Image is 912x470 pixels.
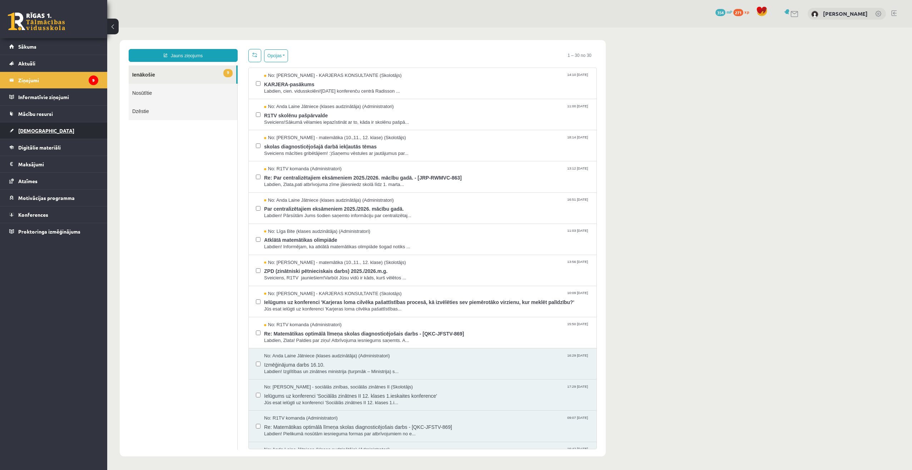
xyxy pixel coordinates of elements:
[18,89,98,105] legend: Informatīvie ziņojumi
[459,325,482,331] span: 16:29 [DATE]
[459,107,482,112] span: 18:14 [DATE]
[157,45,482,67] a: No: [PERSON_NAME] - KARJERAS KONSULTANTE (Skolotājs) 14:10 [DATE] KARJERA-pasākums Labdien, cien....
[459,263,482,268] span: 10:09 [DATE]
[9,190,98,206] a: Motivācijas programma
[157,269,482,278] span: Ielūgums uz konferenci 'Karjeras loma cilvēka pašattīstības procesā, kā izvēlēties sev piemērotāk...
[157,154,482,161] span: Labdien, Zlata,pati atbrīvojuma zīme jāiesniedz skolā līdz 1. marta...
[459,138,482,143] span: 13:12 [DATE]
[157,356,306,363] span: No: [PERSON_NAME] - sociālās zinības, sociālās zinātnes II (Skolotājs)
[157,76,287,83] span: No: Anda Laine Jātniece (klases audzinātāja) (Administratori)
[157,294,482,316] a: No: R1TV komanda (Administratori) 15:50 [DATE] Re: Matemātikas optimālā līmeņa skolas diagnosticē...
[9,72,98,88] a: Ziņojumi9
[9,156,98,172] a: Maksājumi
[157,123,482,129] span: Sveiciens mācīties gribētājiem! :)Saņemu vēstules ar jautājumus par...
[9,206,98,223] a: Konferences
[89,75,98,85] i: 9
[18,111,53,117] span: Mācību resursi
[21,56,130,74] a: Nosūtītie
[157,332,482,341] span: Izmēģinājuma darbs 16.10.
[9,139,98,156] a: Digitālie materiāli
[157,114,482,123] span: skolas diagnosticējošajā darbā iekļautās tēmas
[9,173,98,189] a: Atzīmes
[157,419,283,426] span: No: Anda Laine Jātniece (klases audzinātāja) (Administratori)
[157,170,482,192] a: No: Anda Laine Jātniece (klases audzinātāja) (Administratori) 16:51 [DATE] Par centralizētajiem e...
[157,170,287,176] span: No: Anda Laine Jātniece (klases audzinātāja) (Administratori)
[157,201,482,223] a: No: Līga Bite (klases audzinātāja) (Administratori) 11:03 [DATE] Atklātā matemātikas olimpiāde La...
[157,207,482,216] span: Atklātā matemātikas olimpiāde
[157,301,482,310] span: Re: Matemātikas optimālā līmeņa skolas diagnosticējošais darbs - [QKC-JFSTV-869]
[823,10,868,17] a: [PERSON_NAME]
[18,195,75,201] span: Motivācijas programma
[8,13,65,30] a: Rīgas 1. Tālmācības vidusskola
[157,363,482,372] span: Ielūgums uz konferenci 'Sociālās zinātnes II 12. klases 1.ieskaites konference'
[157,310,482,317] span: Labdien, Zlata! Paldies par ziņu! Atbrīvojuma iesniegums saņemts. A...
[459,45,482,50] span: 14:10 [DATE]
[157,278,482,285] span: Jūs esat ielūgti uz konferenci 'Karjeras loma cilvēka pašattīstības...
[157,387,231,394] span: No: R1TV komanda (Administratori)
[157,216,482,223] span: Labdien! Informējam, ka atklātā matemātikas olimpiāde šogad notiks ...
[18,228,80,235] span: Proktoringa izmēģinājums
[9,89,98,105] a: Informatīvie ziņojumi
[157,263,482,285] a: No: [PERSON_NAME] - KARJERAS KONSULTANTE (Skolotājs) 10:09 [DATE] Ielūgums uz konferenci 'Karjera...
[18,72,98,88] legend: Ziņojumi
[9,223,98,240] a: Proktoringa izmēģinājums
[157,60,482,67] span: Labdien, cien. vidusskolēni![DATE] konferenču centrā Radisson ...
[157,372,482,379] span: Jūs esat ielūgti uz konferenci 'Sociālās zinātnes II 12. klases 1.i...
[733,9,743,16] span: 271
[157,201,263,207] span: No: Līga Bite (klases audzinātāja) (Administratori)
[157,325,283,332] span: No: Anda Laine Jātniece (klases audzinātāja) (Administratori)
[157,356,482,378] a: No: [PERSON_NAME] - sociālās zinības, sociālās zinātnes II (Skolotājs) 17:29 [DATE] Ielūgums uz k...
[157,176,482,185] span: Par centralizētajiem eksāmeniem 2025./2026. mācību gadā.
[157,325,482,347] a: No: Anda Laine Jātniece (klases audzinātāja) (Administratori) 16:29 [DATE] Izmēģinājuma darbs 16....
[18,43,36,50] span: Sākums
[727,9,732,15] span: mP
[459,201,482,206] span: 11:03 [DATE]
[9,106,98,122] a: Mācību resursi
[459,419,482,424] span: 16:42 [DATE]
[157,107,482,129] a: No: [PERSON_NAME] - matemātika (10.,11., 12. klase) (Skolotājs) 18:14 [DATE] skolas diagnosticējo...
[157,145,482,154] span: Re: Par centralizētajiem eksāmeniem 2025./2026. mācību gadā. - [JRP-RWMVC-863]
[157,45,294,52] span: No: [PERSON_NAME] - KARJERAS KONSULTANTE (Skolotājs)
[18,60,35,67] span: Aktuāli
[9,38,98,55] a: Sākums
[9,122,98,139] a: [DEMOGRAPHIC_DATA]
[157,403,482,410] span: Labdien! Pielikumā nosūtām iesnieguma formas par atbrīvojumiem no e...
[157,22,181,35] button: Opcijas
[811,11,818,18] img: Zlata Stankeviča
[744,9,749,15] span: xp
[157,76,482,98] a: No: Anda Laine Jātniece (klases audzinātāja) (Administratori) 11:00 [DATE] R1TV skolēnu pašpārval...
[157,247,482,254] span: Sveiciens, R1TV jauniešiem!Varbūt Jūsu vidū ir kāds, kurš vēlētos ...
[157,387,482,410] a: No: R1TV komanda (Administratori) 09:07 [DATE] Re: Matemātikas optimālā līmeņa skolas diagnosticē...
[157,294,234,301] span: No: R1TV komanda (Administratori)
[157,341,482,348] span: Labdien! Izglītības un zinātnes ministrija (turpmāk – Ministrija) s...
[455,21,490,34] span: 1 – 30 no 30
[459,294,482,299] span: 15:50 [DATE]
[157,138,482,160] a: No: R1TV komanda (Administratori) 13:12 [DATE] Re: Par centralizētajiem eksāmeniem 2025./2026. mā...
[733,9,753,15] a: 271 xp
[715,9,732,15] a: 354 mP
[21,74,130,93] a: Dzēstie
[459,232,482,237] span: 13:56 [DATE]
[21,38,129,56] a: 9Ienākošie
[157,419,482,441] a: No: Anda Laine Jātniece (klases audzinātāja) (Administratori) 16:42 [DATE]
[157,83,482,92] span: R1TV skolēnu pašpārvalde
[157,107,299,114] span: No: [PERSON_NAME] - matemātika (10.,11., 12. klase) (Skolotājs)
[18,144,61,151] span: Digitālie materiāli
[157,394,482,403] span: Re: Matemātikas optimālā līmeņa skolas diagnosticējošais darbs - [QKC-JFSTV-869]
[18,211,48,218] span: Konferences
[715,9,725,16] span: 354
[157,263,294,270] span: No: [PERSON_NAME] - KARJERAS KONSULTANTE (Skolotājs)
[459,356,482,362] span: 17:29 [DATE]
[157,185,482,192] span: Labdien! Pārsūtām Jums šodien saņemto informāciju par centralizētaj...
[157,52,482,60] span: KARJERA-pasākums
[157,232,299,239] span: No: [PERSON_NAME] - matemātika (10.,11., 12. klase) (Skolotājs)
[459,387,482,393] span: 09:07 [DATE]
[459,170,482,175] span: 16:51 [DATE]
[21,21,130,34] a: Jauns ziņojums
[116,41,125,50] span: 9
[459,76,482,81] span: 11:00 [DATE]
[18,178,38,184] span: Atzīmes
[18,127,74,134] span: [DEMOGRAPHIC_DATA]
[9,55,98,72] a: Aktuāli
[18,156,98,172] legend: Maksājumi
